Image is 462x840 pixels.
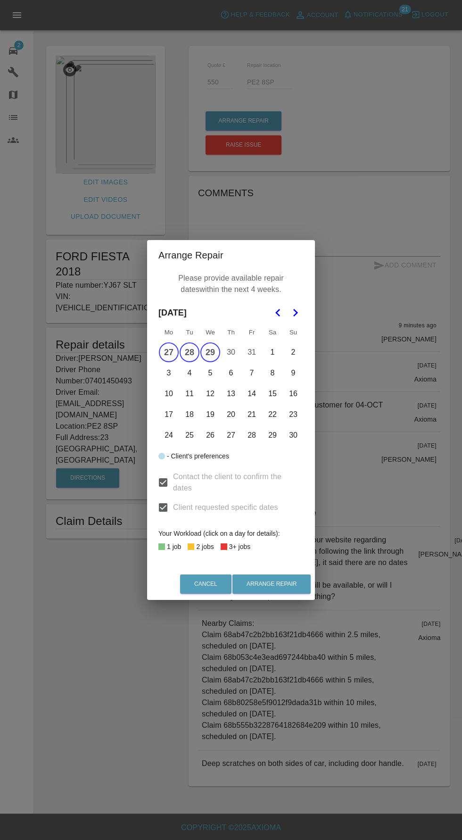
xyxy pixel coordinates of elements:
[159,342,179,362] button: Monday, October 27th, 2025, selected
[221,405,241,424] button: Thursday, November 20th, 2025
[200,425,220,445] button: Wednesday, November 26th, 2025
[287,304,304,321] button: Go to the Next Month
[179,323,200,342] th: Tuesday
[232,574,311,594] button: Arrange Repair
[283,384,303,404] button: Sunday, November 16th, 2025
[221,425,241,445] button: Thursday, November 27th, 2025
[283,342,303,362] button: Sunday, November 2nd, 2025
[167,541,181,552] div: 1 job
[158,323,179,342] th: Monday
[196,541,214,552] div: 2 jobs
[263,405,282,424] button: Saturday, November 22nd, 2025
[221,363,241,383] button: Thursday, November 6th, 2025
[241,323,262,342] th: Friday
[180,342,199,362] button: Tuesday, October 28th, 2025, selected
[263,425,282,445] button: Saturday, November 29th, 2025
[180,363,199,383] button: Tuesday, November 4th, 2025
[173,502,278,513] span: Client requested specific dates
[200,405,220,424] button: Wednesday, November 19th, 2025
[180,574,231,594] button: Cancel
[242,363,262,383] button: Friday, November 7th, 2025
[221,384,241,404] button: Thursday, November 13th, 2025
[173,471,296,494] span: Contact the client to confirm the dates
[200,323,221,342] th: Wednesday
[158,528,304,539] div: Your Workload (click on a day for details):
[159,363,179,383] button: Monday, November 3rd, 2025
[242,384,262,404] button: Friday, November 14th, 2025
[180,384,199,404] button: Tuesday, November 11th, 2025
[229,541,251,552] div: 3+ jobs
[200,384,220,404] button: Wednesday, November 12th, 2025
[263,342,282,362] button: Saturday, November 1st, 2025
[262,323,283,342] th: Saturday
[242,342,262,362] button: Friday, October 31st, 2025
[263,384,282,404] button: Saturday, November 15th, 2025
[159,405,179,424] button: Monday, November 17th, 2025
[159,384,179,404] button: Monday, November 10th, 2025
[159,425,179,445] button: Monday, November 24th, 2025
[283,425,303,445] button: Sunday, November 30th, 2025
[158,302,187,323] span: [DATE]
[283,323,304,342] th: Sunday
[200,342,220,362] button: Wednesday, October 29th, 2025, selected
[283,363,303,383] button: Sunday, November 9th, 2025
[180,425,199,445] button: Tuesday, November 25th, 2025
[283,405,303,424] button: Sunday, November 23rd, 2025
[242,425,262,445] button: Friday, November 28th, 2025
[242,405,262,424] button: Friday, November 21st, 2025
[180,405,199,424] button: Tuesday, November 18th, 2025
[221,342,241,362] button: Thursday, October 30th, 2025
[200,363,220,383] button: Wednesday, November 5th, 2025
[270,304,287,321] button: Go to the Previous Month
[263,363,282,383] button: Saturday, November 8th, 2025
[147,240,315,270] h2: Arrange Repair
[163,270,299,298] p: Please provide available repair dates within the next 4 weeks.
[158,323,304,446] table: November 2025
[167,450,229,462] div: - Client's preferences
[221,323,241,342] th: Thursday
